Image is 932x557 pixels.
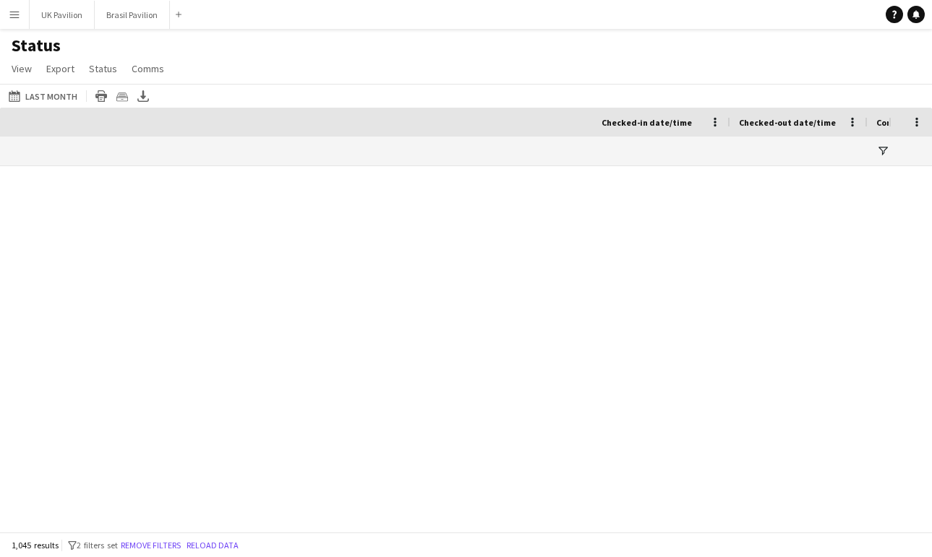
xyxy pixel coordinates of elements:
[83,59,123,78] a: Status
[6,87,80,105] button: Last Month
[132,62,164,75] span: Comms
[118,537,184,553] button: Remove filters
[12,62,32,75] span: View
[602,117,692,128] span: Checked-in date/time
[6,59,38,78] a: View
[77,540,118,550] span: 2 filters set
[93,87,110,105] app-action-btn: Print
[89,62,117,75] span: Status
[126,59,170,78] a: Comms
[30,1,95,29] button: UK Pavilion
[40,59,80,78] a: Export
[739,117,836,128] span: Checked-out date/time
[95,1,170,29] button: Brasil Pavilion
[46,62,74,75] span: Export
[134,87,152,105] app-action-btn: Export XLSX
[876,144,889,157] button: Open Filter Menu
[114,87,131,105] app-action-btn: Crew files as ZIP
[184,537,241,553] button: Reload data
